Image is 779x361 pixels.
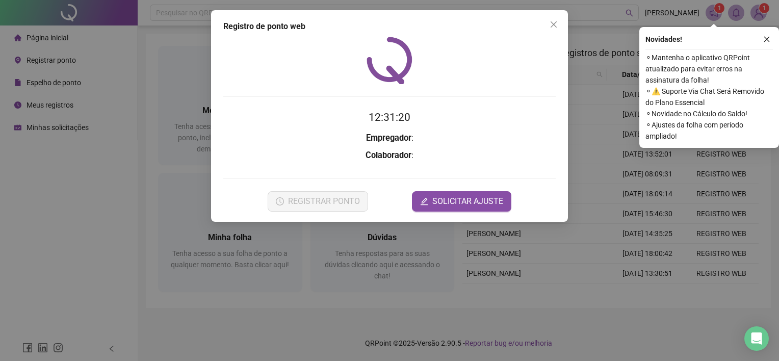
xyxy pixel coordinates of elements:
img: QRPoint [367,37,412,84]
span: ⚬ Ajustes da folha com período ampliado! [645,119,773,142]
span: Novidades ! [645,34,682,45]
span: close [763,36,770,43]
button: REGISTRAR PONTO [268,191,368,212]
span: close [550,20,558,29]
span: edit [420,197,428,205]
div: Open Intercom Messenger [744,326,769,351]
time: 12:31:20 [369,111,410,123]
strong: Colaborador [366,150,411,160]
h3: : [223,132,556,145]
button: Close [546,16,562,33]
span: ⚬ Mantenha o aplicativo QRPoint atualizado para evitar erros na assinatura da folha! [645,52,773,86]
h3: : [223,149,556,162]
strong: Empregador [366,133,411,143]
span: SOLICITAR AJUSTE [432,195,503,208]
button: editSOLICITAR AJUSTE [412,191,511,212]
span: ⚬ ⚠️ Suporte Via Chat Será Removido do Plano Essencial [645,86,773,108]
div: Registro de ponto web [223,20,556,33]
span: ⚬ Novidade no Cálculo do Saldo! [645,108,773,119]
